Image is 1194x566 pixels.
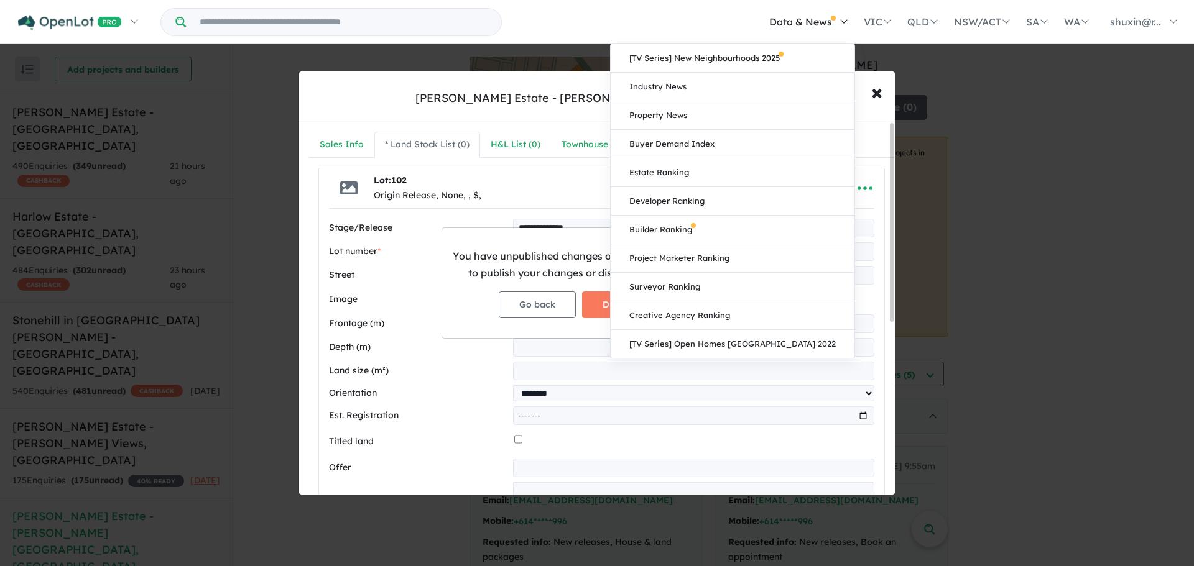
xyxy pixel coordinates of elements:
[582,291,696,318] button: Discard changes
[611,101,854,130] a: Property News
[611,273,854,301] a: Surveyor Ranking
[611,44,854,73] a: [TV Series] New Neighbourhoods 2025
[611,330,854,358] a: [TV Series] Open Homes [GEOGRAPHIC_DATA] 2022
[611,216,854,244] a: Builder Ranking
[499,291,576,318] button: Go back
[611,244,854,273] a: Project Marketer Ranking
[611,73,854,101] a: Industry News
[611,158,854,187] a: Estate Ranking
[611,130,854,158] a: Buyer Demand Index
[452,248,742,281] p: You have unpublished changes on this page. Please go back to publish your changes or discard your...
[611,301,854,330] a: Creative Agency Ranking
[1110,16,1161,28] span: shuxin@r...
[611,187,854,216] a: Developer Ranking
[188,9,499,35] input: Try estate name, suburb, builder or developer
[18,15,122,30] img: Openlot PRO Logo White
